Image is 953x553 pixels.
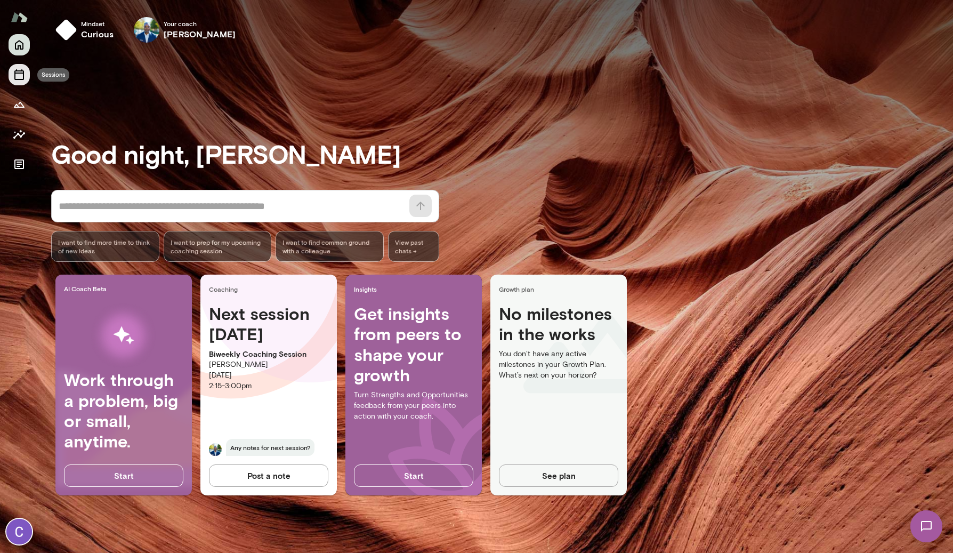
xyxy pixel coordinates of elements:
img: Charlie Mei [6,519,32,544]
div: I want to prep for my upcoming coaching session [164,231,272,262]
img: Mento [11,7,28,27]
span: I want to find more time to think of new ideas [58,238,152,255]
h4: Next session [DATE] [209,303,328,344]
span: Growth plan [499,285,623,293]
span: Mindset [81,19,114,28]
p: You don’t have any active milestones in your Growth Plan. What’s next on your horizon? [499,349,618,381]
h6: curious [81,28,114,41]
button: Start [64,464,183,487]
span: View past chats -> [388,231,439,262]
button: Home [9,34,30,55]
img: AI Workflows [76,302,171,370]
div: Jay FloydYour coach[PERSON_NAME] [126,13,243,47]
p: Turn Strengths and Opportunities feedback from your peers into action with your coach. [354,390,473,422]
button: Documents [9,154,30,175]
button: Start [354,464,473,487]
span: I want to find common ground with a colleague [282,238,377,255]
span: Insights [354,285,478,293]
button: Mindsetcurious [51,13,122,47]
button: Insights [9,124,30,145]
img: mindset [55,19,77,41]
button: See plan [499,464,618,487]
h4: Work through a problem, big or small, anytime. [64,370,183,452]
span: Coaching [209,285,333,293]
span: Your coach [164,19,236,28]
button: Post a note [209,464,328,487]
div: Sessions [37,68,69,82]
div: I want to find more time to think of new ideas [51,231,159,262]
h6: [PERSON_NAME] [164,28,236,41]
img: Jay [209,443,222,456]
p: [PERSON_NAME] [209,359,328,370]
button: Sessions [9,64,30,85]
button: Growth Plan [9,94,30,115]
h3: Good night, [PERSON_NAME] [51,139,953,169]
p: Biweekly Coaching Session [209,349,328,359]
p: [DATE] [209,370,328,381]
h4: Get insights from peers to shape your growth [354,303,473,386]
span: Any notes for next session? [226,439,314,456]
img: Jay Floyd [134,17,159,43]
span: I want to prep for my upcoming coaching session [171,238,265,255]
span: AI Coach Beta [64,284,188,293]
p: 2:15 - 3:00pm [209,381,328,391]
div: I want to find common ground with a colleague [276,231,384,262]
h4: No milestones in the works [499,303,618,349]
